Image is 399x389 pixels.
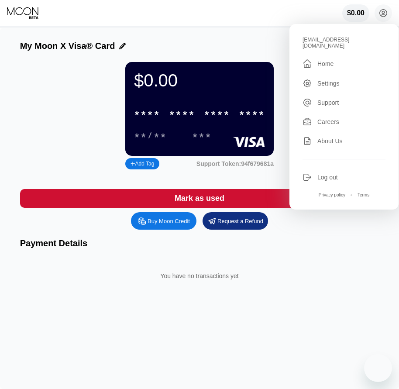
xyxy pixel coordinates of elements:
[358,193,369,197] div: Terms
[317,174,338,181] div: Log out
[303,79,385,88] div: Settings
[196,160,274,167] div: Support Token: 94f679681a
[134,71,265,90] div: $0.00
[319,193,345,197] div: Privacy policy
[303,59,312,69] div: 
[317,60,334,67] div: Home
[303,117,385,127] div: Careers
[175,193,224,203] div: Mark as used
[20,189,379,208] div: Mark as used
[317,99,339,106] div: Support
[317,118,339,125] div: Careers
[317,138,343,145] div: About Us
[196,160,274,167] div: Support Token:94f679681a
[27,264,372,288] div: You have no transactions yet
[303,136,385,146] div: About Us
[342,4,369,22] div: $0.00
[364,354,392,382] iframe: Button to launch messaging window
[317,80,340,87] div: Settings
[148,217,190,225] div: Buy Moon Credit
[303,59,385,69] div: Home
[203,212,268,230] div: Request a Refund
[131,212,196,230] div: Buy Moon Credit
[347,9,365,17] div: $0.00
[20,41,115,51] div: My Moon X Visa® Card
[217,217,263,225] div: Request a Refund
[303,172,385,182] div: Log out
[20,238,379,248] div: Payment Details
[125,158,159,169] div: Add Tag
[303,98,385,107] div: Support
[131,161,154,167] div: Add Tag
[303,37,385,49] div: [EMAIL_ADDRESS][DOMAIN_NAME]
